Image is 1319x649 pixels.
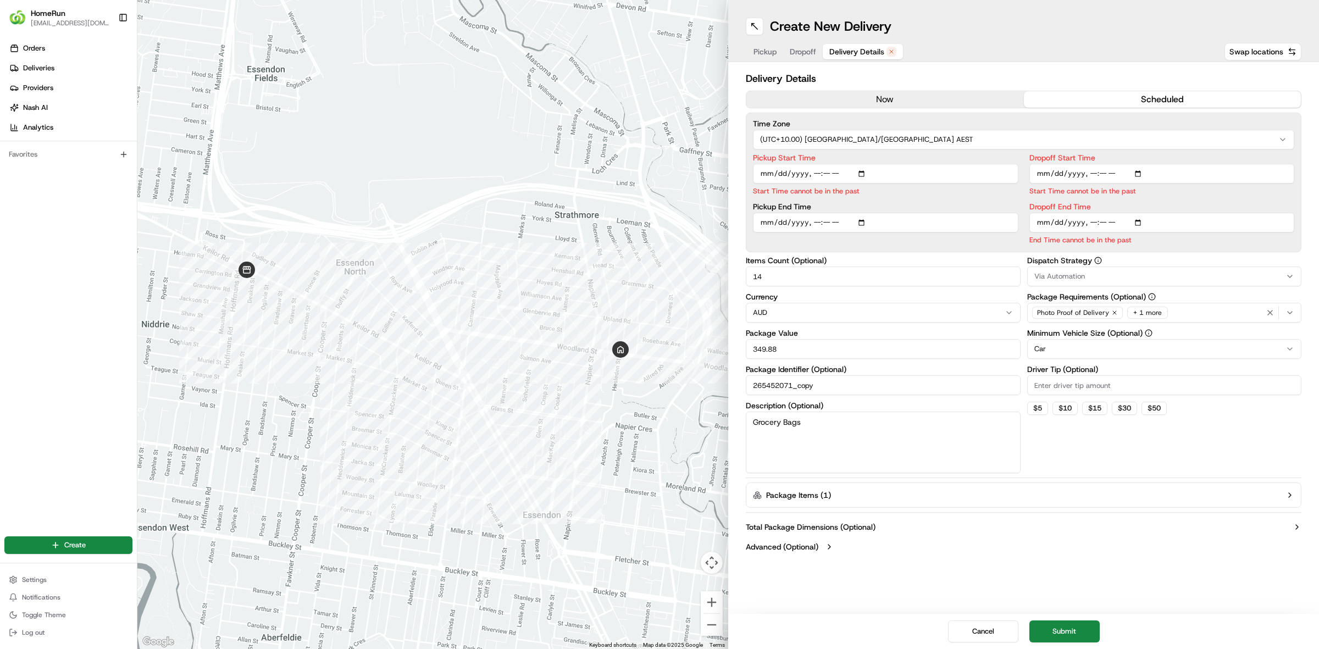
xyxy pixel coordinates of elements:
[4,536,132,554] button: Create
[746,257,1021,264] label: Items Count (Optional)
[1029,203,1295,210] label: Dropoff End Time
[746,541,1301,552] button: Advanced (Optional)
[22,628,45,637] span: Log out
[753,203,1018,210] label: Pickup End Time
[23,83,53,93] span: Providers
[1027,257,1302,264] label: Dispatch Strategy
[753,46,777,57] span: Pickup
[746,267,1021,286] input: Enter number of items
[746,522,875,532] label: Total Package Dimensions (Optional)
[790,46,816,57] span: Dropoff
[1034,271,1085,281] span: Via Automation
[746,541,818,552] label: Advanced (Optional)
[1027,402,1048,415] button: $5
[746,412,1021,473] textarea: Grocery Bags
[1148,293,1156,301] button: Package Requirements (Optional)
[1052,402,1078,415] button: $10
[1037,308,1109,317] span: Photo Proof of Delivery
[701,591,723,613] button: Zoom in
[4,79,137,97] a: Providers
[1029,235,1295,245] p: End Time cannot be in the past
[1127,307,1168,319] div: + 1 more
[1229,46,1283,57] span: Swap locations
[31,19,109,27] button: [EMAIL_ADDRESS][DOMAIN_NAME]
[31,8,65,19] button: HomeRun
[23,103,48,113] span: Nash AI
[1027,267,1302,286] button: Via Automation
[753,186,1018,196] p: Start Time cannot be in the past
[4,40,137,57] a: Orders
[1027,303,1302,323] button: Photo Proof of Delivery+ 1 more
[4,625,132,640] button: Log out
[746,339,1021,359] input: Enter package value
[948,620,1018,642] button: Cancel
[710,642,725,648] a: Terms
[1027,375,1302,395] input: Enter driver tip amount
[746,365,1021,373] label: Package Identifier (Optional)
[1029,620,1100,642] button: Submit
[4,590,132,605] button: Notifications
[9,9,26,26] img: HomeRun
[4,146,132,163] div: Favorites
[140,635,176,649] img: Google
[766,490,831,501] label: Package Items ( 1 )
[1141,402,1167,415] button: $50
[589,641,636,649] button: Keyboard shortcuts
[64,540,86,550] span: Create
[1024,91,1301,108] button: scheduled
[1029,186,1295,196] p: Start Time cannot be in the past
[23,63,54,73] span: Deliveries
[746,482,1301,508] button: Package Items (1)
[22,593,60,602] span: Notifications
[1027,329,1302,337] label: Minimum Vehicle Size (Optional)
[4,607,132,623] button: Toggle Theme
[746,71,1301,86] h2: Delivery Details
[701,552,723,574] button: Map camera controls
[746,293,1021,301] label: Currency
[1145,329,1152,337] button: Minimum Vehicle Size (Optional)
[1027,293,1302,301] label: Package Requirements (Optional)
[4,119,137,136] a: Analytics
[23,123,53,132] span: Analytics
[4,572,132,587] button: Settings
[746,402,1021,409] label: Description (Optional)
[4,4,114,31] button: HomeRunHomeRun[EMAIL_ADDRESS][DOMAIN_NAME]
[1082,402,1107,415] button: $15
[746,522,1301,532] button: Total Package Dimensions (Optional)
[140,635,176,649] a: Open this area in Google Maps (opens a new window)
[701,614,723,636] button: Zoom out
[746,375,1021,395] input: Enter package identifier
[1029,154,1295,162] label: Dropoff Start Time
[746,329,1021,337] label: Package Value
[22,575,47,584] span: Settings
[753,154,1018,162] label: Pickup Start Time
[1094,257,1102,264] button: Dispatch Strategy
[1112,402,1137,415] button: $30
[829,46,884,57] span: Delivery Details
[4,99,137,117] a: Nash AI
[23,43,45,53] span: Orders
[22,611,66,619] span: Toggle Theme
[753,120,1294,127] label: Time Zone
[746,91,1024,108] button: now
[770,18,891,35] h1: Create New Delivery
[1224,43,1301,60] button: Swap locations
[643,642,703,648] span: Map data ©2025 Google
[4,59,137,77] a: Deliveries
[1027,365,1302,373] label: Driver Tip (Optional)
